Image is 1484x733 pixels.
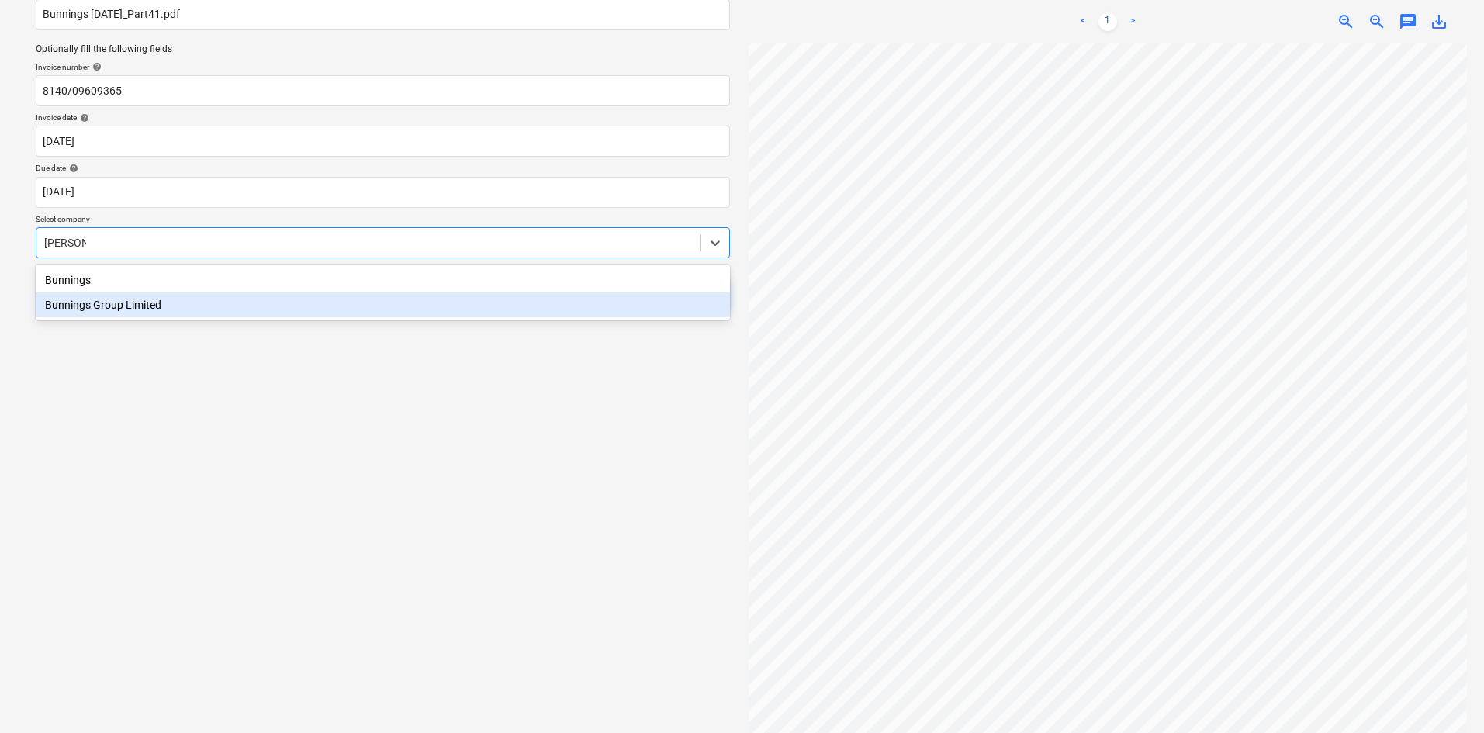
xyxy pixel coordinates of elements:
div: Bunnings [36,268,730,292]
span: zoom_out [1368,12,1386,31]
div: Invoice number [36,62,730,72]
p: Select company [36,214,730,227]
a: Page 1 is your current page [1098,12,1117,31]
div: Bunnings Group Limited [36,292,730,317]
iframe: Chat Widget [1406,659,1484,733]
span: save_alt [1430,12,1448,31]
span: zoom_in [1337,12,1355,31]
input: Invoice number [36,75,730,106]
div: Due date [36,163,730,173]
input: Invoice date not specified [36,126,730,157]
span: chat [1399,12,1417,31]
p: Optionally fill the following fields [36,43,730,56]
a: Next page [1123,12,1142,31]
span: help [77,113,89,123]
a: Previous page [1074,12,1092,31]
div: Invoice date [36,112,730,123]
span: help [89,62,102,71]
input: Due date not specified [36,177,730,208]
span: help [66,164,78,173]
